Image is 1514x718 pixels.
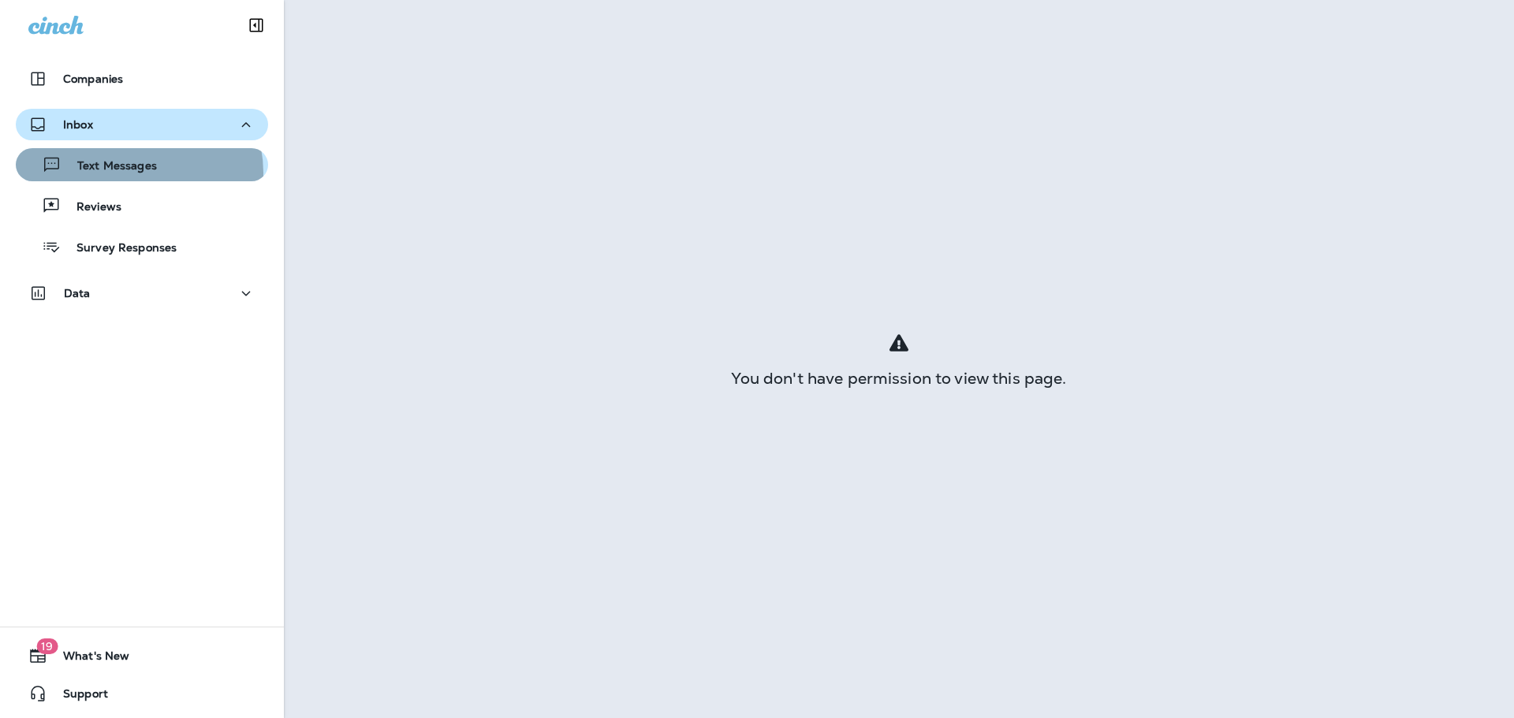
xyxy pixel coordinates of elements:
[16,189,268,222] button: Reviews
[62,159,157,174] p: Text Messages
[63,73,123,85] p: Companies
[36,638,58,654] span: 19
[47,649,129,668] span: What's New
[16,230,268,263] button: Survey Responses
[16,63,268,95] button: Companies
[16,678,268,709] button: Support
[16,109,268,140] button: Inbox
[16,640,268,671] button: 19What's New
[63,118,93,131] p: Inbox
[47,687,108,706] span: Support
[61,241,177,256] p: Survey Responses
[64,287,91,299] p: Data
[284,372,1514,385] div: You don't have permission to view this page.
[16,277,268,309] button: Data
[16,148,268,181] button: Text Messages
[61,200,121,215] p: Reviews
[234,9,278,41] button: Collapse Sidebar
